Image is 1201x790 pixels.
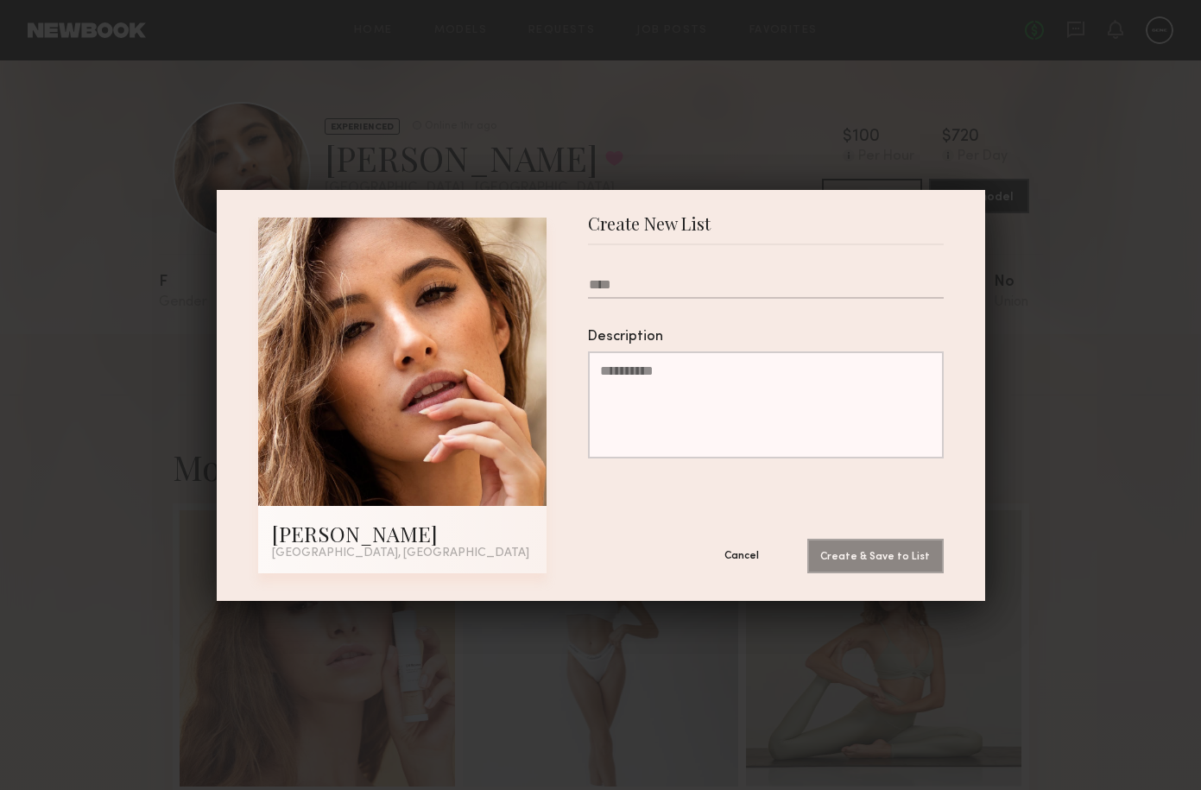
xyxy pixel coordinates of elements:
div: Description [588,330,944,344]
button: Cancel [690,538,793,572]
div: [PERSON_NAME] [272,520,533,547]
button: Create & Save to List [807,539,944,573]
span: Create New List [588,218,711,243]
textarea: Description [588,351,944,458]
div: [GEOGRAPHIC_DATA], [GEOGRAPHIC_DATA] [272,547,533,559]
